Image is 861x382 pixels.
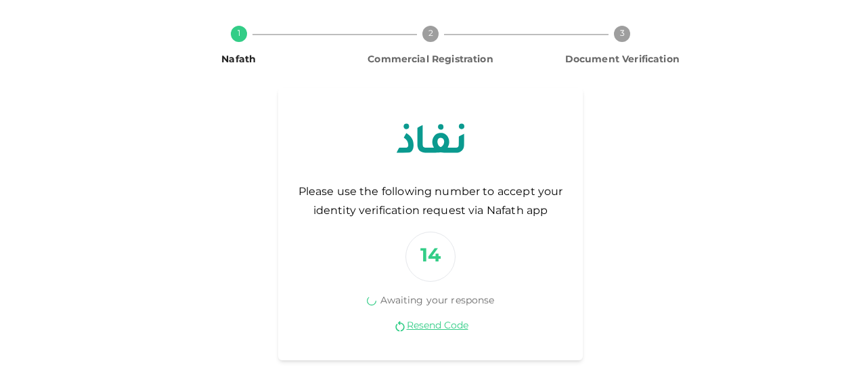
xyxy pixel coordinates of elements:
[420,247,441,266] span: 14
[294,183,567,221] span: Please use the following number to accept your identity verification request via Nafath app
[620,30,625,38] text: 3
[380,296,495,305] span: Awaiting your response
[397,104,464,172] img: nafathlogo
[238,30,240,38] text: 1
[565,55,680,64] span: Document Verification
[221,55,256,64] span: Nafath
[407,320,468,333] a: Resend Code
[428,30,433,38] text: 2
[368,55,493,64] span: Commercial Registration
